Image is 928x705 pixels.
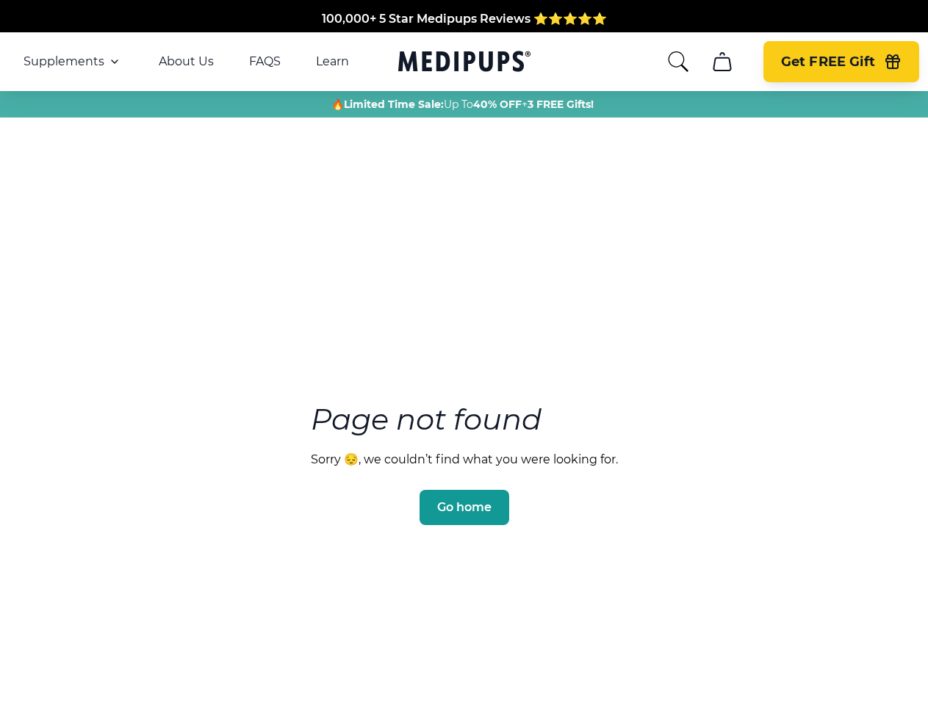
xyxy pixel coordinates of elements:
a: Learn [316,54,349,69]
button: Get FREE Gift [763,41,919,82]
span: Go home [437,500,492,515]
span: 100,000+ 5 Star Medipups Reviews ⭐️⭐️⭐️⭐️⭐️ [322,11,607,25]
h3: Page not found [311,398,618,441]
button: cart [705,44,740,79]
span: Get FREE Gift [781,54,875,70]
span: Made In The [GEOGRAPHIC_DATA] from domestic & globally sourced ingredients [220,29,708,43]
p: Sorry 😔, we couldn’t find what you were looking for. [311,452,618,466]
span: Supplements [24,54,104,69]
span: 🔥 Up To + [331,97,594,112]
a: About Us [159,54,214,69]
a: FAQS [249,54,281,69]
button: search [666,50,690,73]
button: Go home [420,490,509,525]
a: Medipups [398,48,530,78]
button: Supplements [24,53,123,70]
